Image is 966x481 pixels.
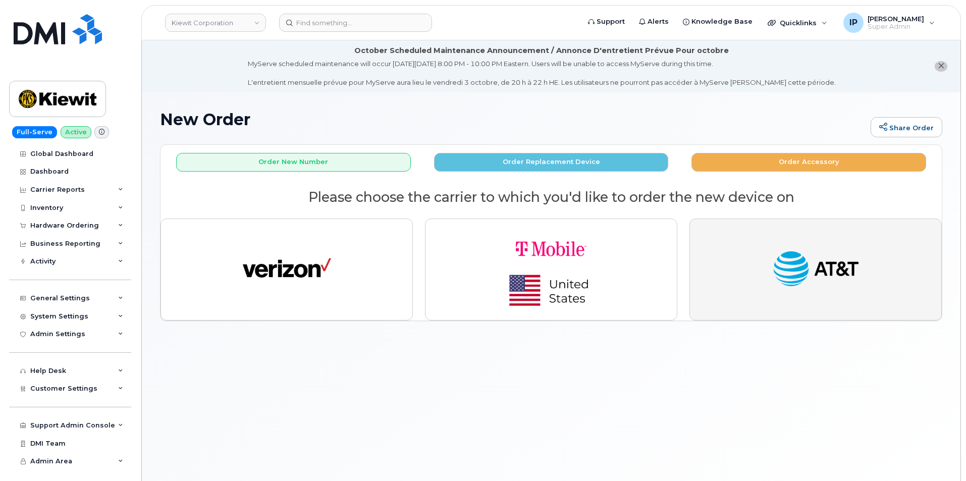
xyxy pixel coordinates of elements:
[243,247,331,292] img: verizon-ab2890fd1dd4a6c9cf5f392cd2db4626a3dae38ee8226e09bcb5c993c4c79f81.png
[176,153,411,172] button: Order New Number
[480,227,622,312] img: t-mobile-78392d334a420d5b7f0e63d4fa81f6287a21d394dc80d677554bb55bbab1186f.png
[691,153,926,172] button: Order Accessory
[354,45,729,56] div: October Scheduled Maintenance Announcement / Annonce D'entretient Prévue Pour octobre
[434,153,669,172] button: Order Replacement Device
[160,111,866,128] h1: New Order
[871,117,942,137] a: Share Order
[935,61,947,72] button: close notification
[922,437,958,473] iframe: Messenger Launcher
[772,247,860,292] img: at_t-fb3d24644a45acc70fc72cc47ce214d34099dfd970ee3ae2334e4251f9d920fd.png
[248,59,836,87] div: MyServe scheduled maintenance will occur [DATE][DATE] 8:00 PM - 10:00 PM Eastern. Users will be u...
[160,190,942,205] h2: Please choose the carrier to which you'd like to order the new device on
